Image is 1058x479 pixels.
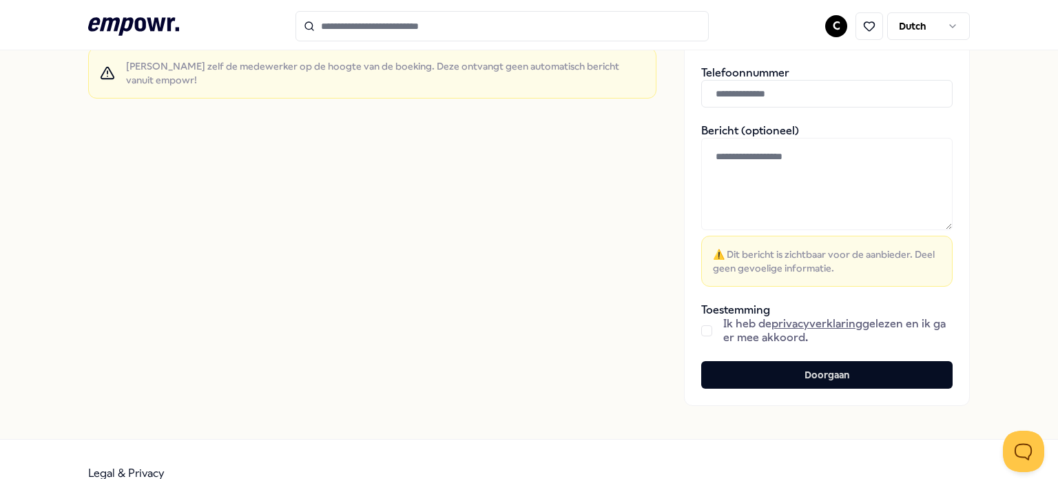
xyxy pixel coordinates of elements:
[825,15,847,37] button: C
[771,317,862,330] a: privacyverklaring
[701,66,953,108] div: Telefoonnummer
[295,11,709,41] input: Search for products, categories or subcategories
[701,361,953,389] button: Doorgaan
[1003,431,1044,472] iframe: Help Scout Beacon - Open
[701,303,953,345] div: Toestemming
[713,247,941,275] span: ⚠️ Dit bericht is zichtbaar voor de aanbieder. Deel geen gevoelige informatie.
[723,317,953,345] span: Ik heb de gelezen en ik ga er mee akkoord.
[126,59,645,87] span: [PERSON_NAME] zelf de medewerker op de hoogte van de boeking. Deze ontvangt geen automatisch beri...
[701,124,953,287] div: Bericht (optioneel)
